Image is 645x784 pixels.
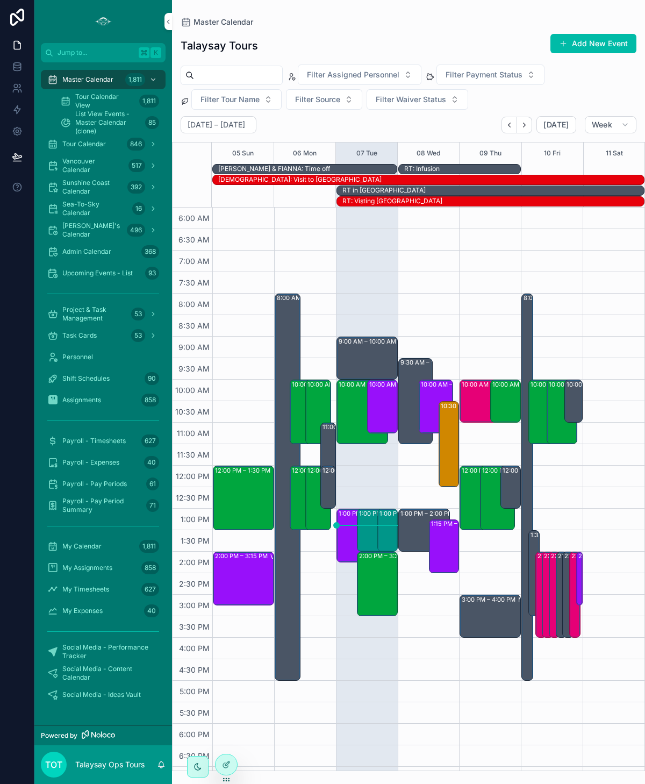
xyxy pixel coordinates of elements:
[298,65,421,85] button: Select Button
[462,380,524,389] div: 10:00 AM – 11:00 AM
[446,69,522,80] span: Filter Payment Status
[41,43,166,62] button: Jump to...K
[41,601,166,621] a: My Expenses40
[176,665,212,674] span: 4:30 PM
[232,142,254,164] div: 05 Sun
[592,120,612,130] span: Week
[359,509,414,518] div: 1:00 PM – 2:00 PM
[174,450,212,459] span: 11:30 AM
[54,113,166,132] a: List View Events - Master Calendar (clone)85
[342,197,442,205] div: RT: Visting [GEOGRAPHIC_DATA]
[132,202,145,215] div: 16
[75,92,135,110] span: Tour Calendar View
[128,159,145,172] div: 517
[58,48,134,57] span: Jump to...
[563,552,574,637] div: 2:00 PM – 4:00 PM
[503,466,561,475] div: 12:00 PM – 1:00 PM
[606,142,623,164] div: 11 Sat
[564,552,621,560] div: 2:00 PM – 4:00 PM
[62,305,127,323] span: Project & Task Management
[62,269,133,277] span: Upcoming Events - List
[462,595,518,604] div: 3:00 PM – 4:00 PM
[62,75,113,84] span: Master Calendar
[378,509,397,551] div: 1:00 PM – 2:00 PM
[178,515,212,524] span: 1:00 PM
[176,256,212,266] span: 7:00 AM
[41,263,166,283] a: Upcoming Events - List93
[62,690,141,699] span: Social Media - Ideas Vault
[306,380,331,444] div: 10:00 AM – 11:30 AM
[181,17,253,27] a: Master Calendar
[460,595,520,637] div: 3:00 PM – 4:00 PMManagement Calendar Review
[178,536,212,545] span: 1:30 PM
[176,364,212,373] span: 9:30 AM
[399,359,433,444] div: 9:30 AM – 11:30 AM
[531,380,592,389] div: 10:00 AM – 11:30 AM
[41,390,166,410] a: Assignments858
[544,142,561,164] button: 10 Fri
[536,116,576,133] button: [DATE]
[215,466,273,475] div: 12:00 PM – 1:30 PM
[34,62,172,718] div: scrollable content
[570,552,580,637] div: 2:00 PM – 4:00 PM
[501,466,520,508] div: 12:00 PM – 1:00 PM
[145,372,159,385] div: 90
[376,94,446,105] span: Filter Waiver Status
[62,140,106,148] span: Tour Calendar
[145,116,159,129] div: 85
[492,380,554,389] div: 10:00 AM – 11:00 AM
[342,186,426,195] div: RT in UK
[173,472,212,481] span: 12:00 PM
[213,466,274,530] div: 12:00 PM – 1:30 PMVAN: TT - [PERSON_NAME] (3) [PERSON_NAME], TW:MXQH-NNZG
[41,242,166,261] a: Admin Calendar368
[404,165,440,173] div: RT: Infusion
[441,402,503,410] div: 10:30 AM – 12:30 PM
[193,17,253,27] span: Master Calendar
[176,213,212,223] span: 6:00 AM
[41,326,166,345] a: Task Cards53
[152,48,160,57] span: K
[549,552,560,637] div: 2:00 PM – 4:00 PM
[41,369,166,388] a: Shift Schedules90
[293,142,317,164] div: 06 Mon
[359,552,415,560] div: 2:00 PM – 3:30 PM
[357,552,397,616] div: 2:00 PM – 3:30 PM
[531,531,586,539] div: 1:30 PM – 3:30 PM
[141,561,159,574] div: 858
[460,466,494,530] div: 12:00 PM – 1:30 PM
[173,493,212,502] span: 12:30 PM
[436,65,544,85] button: Select Button
[125,73,145,86] div: 1,811
[544,552,600,560] div: 2:00 PM – 4:00 PM
[218,164,330,174] div: BLYTHE & FIANNA: Time off
[62,331,97,340] span: Task Cards
[536,552,547,637] div: 2:00 PM – 4:00 PM
[417,142,440,164] button: 08 Wed
[62,564,112,572] span: My Assignments
[176,235,212,244] span: 6:30 AM
[62,374,110,383] span: Shift Schedules
[176,622,212,631] span: 3:30 PM
[139,540,159,553] div: 1,811
[321,423,335,487] div: 11:00 AM – 12:30 PM
[62,497,142,514] span: Payroll - Pay Period Summary
[337,509,371,562] div: 1:00 PM – 2:15 PM
[547,380,577,444] div: 10:00 AM – 11:30 AM
[337,337,397,379] div: 9:00 AM – 10:00 AM
[176,321,212,330] span: 8:30 AM
[578,552,634,560] div: 2:00 PM – 3:15 PM
[41,580,166,599] a: My Timesheets627
[41,156,166,175] a: Vancouver Calendar517
[286,89,362,110] button: Select Button
[322,466,381,475] div: 12:00 PM – 1:00 PM
[218,175,382,184] div: SHAE: Visit to Japan
[460,380,511,422] div: 10:00 AM – 11:00 AM
[292,466,350,475] div: 12:00 PM – 1:30 PM
[481,466,514,530] div: 12:00 PM – 1:30 PM
[62,585,109,594] span: My Timesheets
[62,458,119,467] span: Payroll - Expenses
[551,552,607,560] div: 2:00 PM – 4:00 PM
[144,604,159,617] div: 40
[127,224,145,237] div: 496
[41,177,166,197] a: Sunshine Coast Calendar392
